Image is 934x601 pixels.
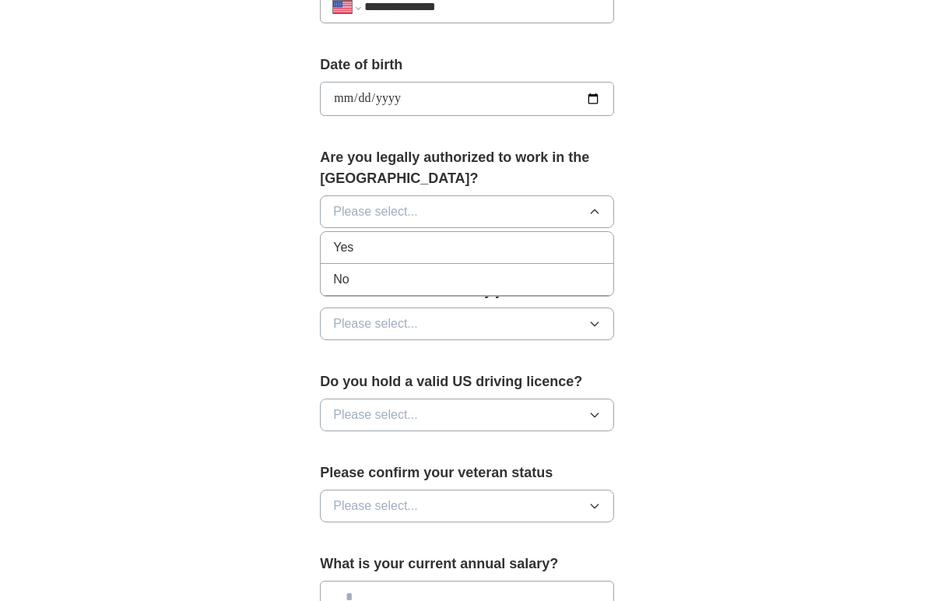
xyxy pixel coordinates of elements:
[333,238,353,257] span: Yes
[320,462,614,483] label: Please confirm your veteran status
[320,54,614,76] label: Date of birth
[320,308,614,340] button: Please select...
[333,315,418,333] span: Please select...
[333,270,349,289] span: No
[320,195,614,228] button: Please select...
[333,497,418,515] span: Please select...
[320,399,614,431] button: Please select...
[320,490,614,522] button: Please select...
[333,406,418,424] span: Please select...
[320,554,614,575] label: What is your current annual salary?
[320,371,614,392] label: Do you hold a valid US driving licence?
[320,147,614,189] label: Are you legally authorized to work in the [GEOGRAPHIC_DATA]?
[333,202,418,221] span: Please select...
